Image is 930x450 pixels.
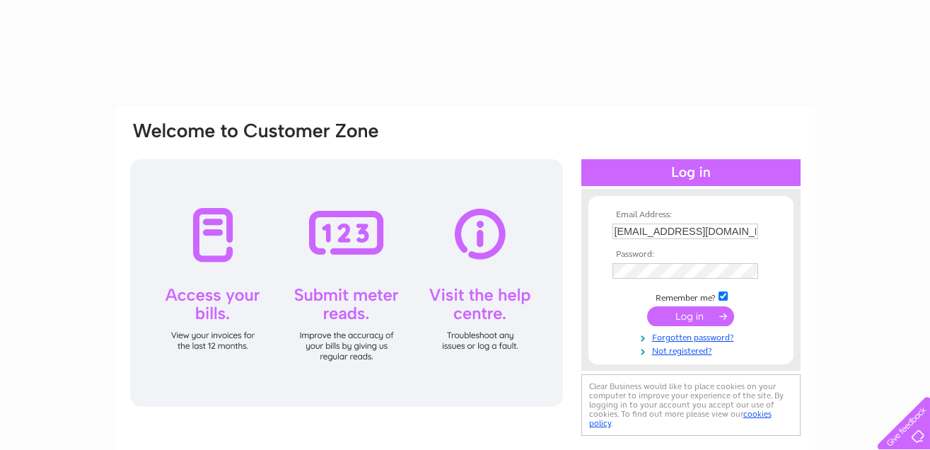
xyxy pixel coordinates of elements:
[612,330,773,343] a: Forgotten password?
[609,250,773,260] th: Password:
[612,343,773,357] a: Not registered?
[609,289,773,304] td: Remember me?
[581,374,801,436] div: Clear Business would like to place cookies on your computer to improve your experience of the sit...
[647,306,734,326] input: Submit
[589,409,772,428] a: cookies policy
[609,210,773,220] th: Email Address:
